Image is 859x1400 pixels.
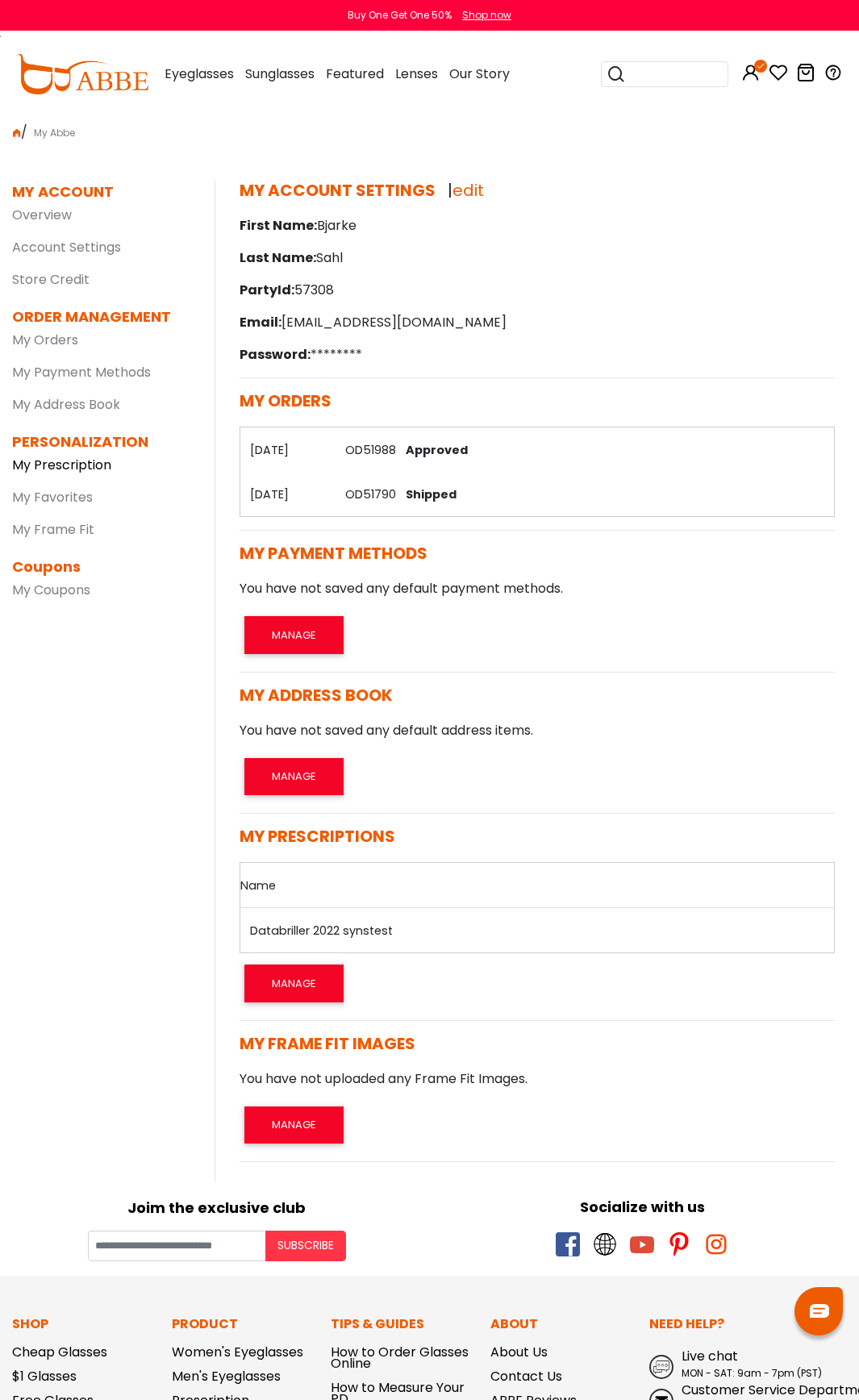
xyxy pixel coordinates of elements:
[12,206,72,224] a: Overview
[667,1232,691,1256] span: pinterest
[172,1367,281,1385] a: Men's Eyeglasses
[12,581,90,599] a: My Coupons
[810,1304,829,1318] img: chat
[165,65,234,83] span: Eyeglasses
[240,390,332,412] span: MY ORDERS
[462,8,511,23] div: Shop now
[449,65,510,83] span: Our Story
[12,456,111,474] a: My Prescription
[704,1232,728,1256] span: instagram
[448,179,484,202] span: |
[244,965,343,1002] button: MANAGE
[649,1347,847,1381] a: Live chat MON - SAT: 9am - 7pm (PST)
[12,238,121,256] a: Account Settings
[490,1367,562,1385] a: Contact Us
[399,442,468,458] span: Approved
[452,179,484,202] a: edit
[27,126,81,140] span: My Abbe
[399,486,457,502] span: Shipped
[630,1232,654,1256] span: youtube
[682,1366,822,1380] span: MON - SAT: 9am - 7pm (PST)
[240,579,835,598] p: You have not saved any default payment methods.
[240,1032,415,1055] span: MY FRAME FIT IMAGES
[281,313,507,331] font: [EMAIL_ADDRESS][DOMAIN_NAME]
[240,1115,348,1133] a: MANAGE
[345,486,396,502] a: OD51790
[12,1194,422,1219] div: Joim the exclusive club
[240,863,835,908] th: Name
[244,616,343,653] button: MANAGE
[649,1315,847,1334] p: Need Help?
[490,1315,634,1334] p: About
[12,488,93,506] a: My Favorites
[12,1315,156,1334] p: Shop
[16,54,148,94] img: abbeglasses.com
[12,1343,107,1361] a: Cheap Glasses
[88,1231,265,1261] input: Your email
[240,766,348,785] a: MANAGE
[331,1343,469,1373] a: How to Order Glasses Online
[326,65,384,83] span: Featured
[12,556,190,577] dt: Coupons
[395,65,438,83] span: Lenses
[317,216,357,235] font: Bjarke
[345,442,396,458] a: OD51988
[240,179,436,202] span: MY ACCOUNT SETTINGS
[240,427,336,472] th: [DATE]
[316,248,343,267] font: Sahl
[490,1343,548,1361] a: About Us
[245,65,315,83] span: Sunglasses
[12,395,120,414] a: My Address Book
[331,1315,474,1334] p: Tips & Guides
[12,1367,77,1385] a: $1 Glasses
[240,721,835,740] p: You have not saved any default address items.
[172,1343,303,1361] a: Women's Eyeglasses
[240,625,348,644] a: MANAGE
[240,216,317,235] span: First Name:
[294,281,334,299] font: 57308
[593,1232,617,1256] span: twitter
[348,8,452,23] div: Buy One Get One 50%
[172,1315,315,1334] p: Product
[240,1069,835,1089] p: You have not uploaded any Frame Fit Images.
[244,1106,343,1144] button: MANAGE
[12,520,94,539] a: My Frame Fit
[454,8,511,22] a: Shop now
[12,270,90,289] a: Store Credit
[12,363,151,381] a: My Payment Methods
[240,313,281,331] span: Email:
[12,431,190,452] dt: PERSONALIZATION
[240,248,316,267] span: Last Name:
[13,129,21,137] img: home.png
[240,973,348,992] a: MANAGE
[556,1232,580,1256] span: facebook
[240,281,294,299] span: PartyId:
[240,472,336,517] th: [DATE]
[250,923,393,939] a: Databriller 2022 synstest
[240,825,395,848] span: MY PRESCRIPTIONS
[12,181,114,202] dt: MY ACCOUNT
[240,684,393,706] span: MY ADDRESS BOOK
[244,758,343,795] button: MANAGE
[682,1347,738,1365] span: Live chat
[12,331,78,349] a: My Orders
[240,542,427,565] span: MY PAYMENT METHODS
[240,345,311,364] span: Password:
[265,1231,346,1261] button: Subscribe
[12,306,190,327] dt: ORDER MANAGEMENT
[438,1196,848,1218] div: Socialize with us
